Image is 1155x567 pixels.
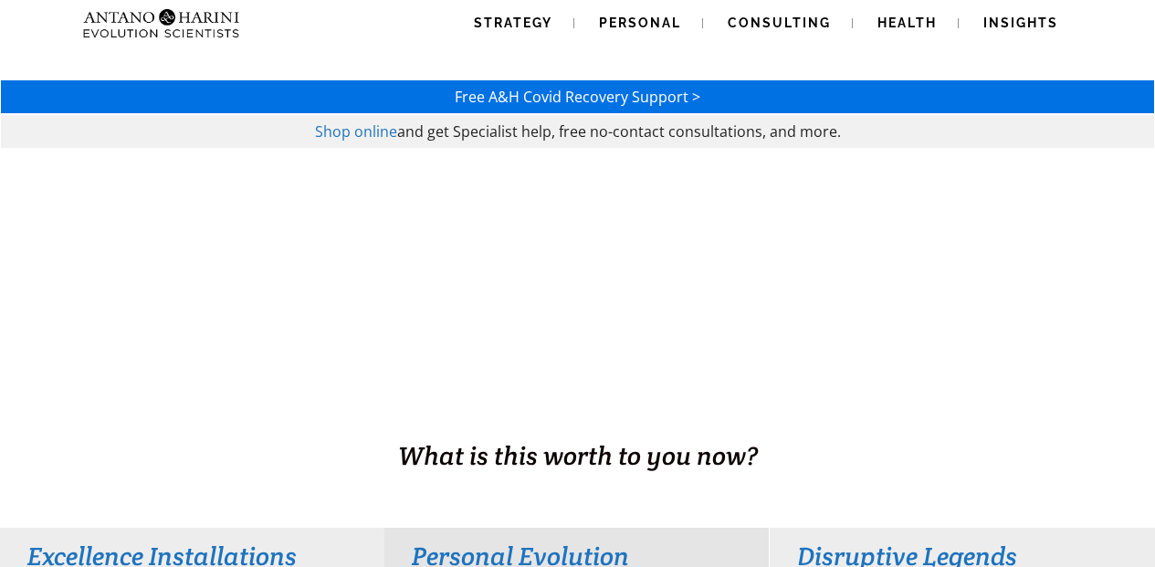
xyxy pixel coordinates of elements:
span: and get Specialist help, free no-contact consultations, and more. [397,121,841,142]
span: Personal [599,16,681,30]
span: Health [877,16,937,30]
span: Consulting [728,16,831,30]
span: Strategy [474,16,552,30]
a: Free A&H Covid Recovery Support > [455,87,700,107]
span: What is this worth to you now? [398,439,758,472]
h1: BUSINESS. HEALTH. Family. Legacy [2,399,1153,437]
span: Insights [983,16,1058,30]
a: Shop online [315,121,397,142]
